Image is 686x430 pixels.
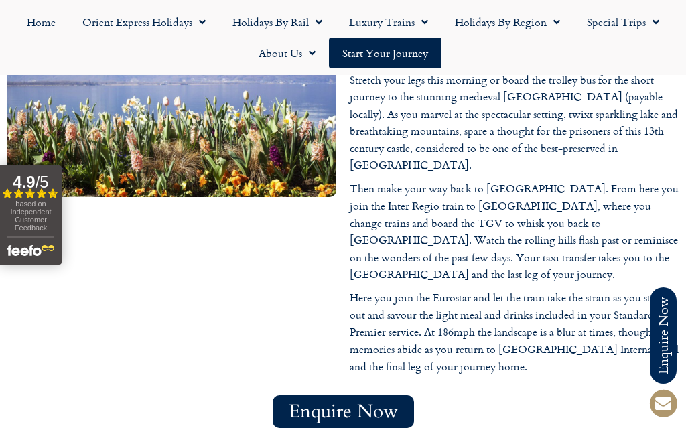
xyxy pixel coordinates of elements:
a: Enquire Now [273,395,414,428]
a: Luxury Trains [336,7,441,38]
a: Special Trips [573,7,673,38]
span: Enquire Now [289,403,398,420]
p: Then make your way back to [GEOGRAPHIC_DATA]. From here you join the Inter Regio train to [GEOGRA... [350,180,679,283]
p: Stretch your legs this morning or board the trolley bus for the short journey to the stunning med... [350,72,679,175]
p: Here you join the Eurostar and let the train take the strain as you stretch out and savour the li... [350,289,679,375]
a: Holidays by Rail [219,7,336,38]
a: Home [13,7,69,38]
nav: Menu [7,7,679,68]
a: About Us [245,38,329,68]
a: Holidays by Region [441,7,573,38]
a: Orient Express Holidays [69,7,219,38]
a: Start your Journey [329,38,441,68]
